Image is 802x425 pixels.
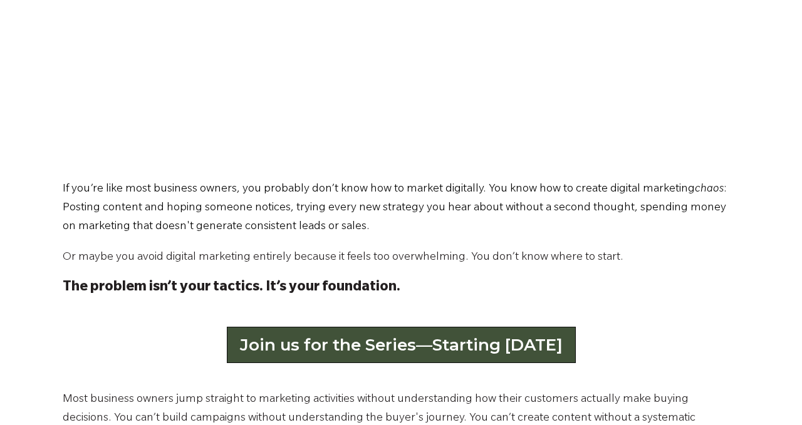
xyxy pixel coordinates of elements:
[695,183,724,196] span: chaos
[63,280,400,295] strong: The problem isn’t your tactics. It’s your foundation.
[63,183,695,196] span: If you’re like most business owners, you probably don’t know how to market digitally. You know ho...
[63,252,623,264] span: Or maybe you avoid digital marketing entirely because it feels too overwhelming. You don’t know w...
[63,183,727,233] span: : Posting content and hoping someone notices, trying every new strategy you hear about without a ...
[227,327,576,363] a: Join us for the Series—Starting [DATE]
[739,365,802,425] iframe: Chat Widget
